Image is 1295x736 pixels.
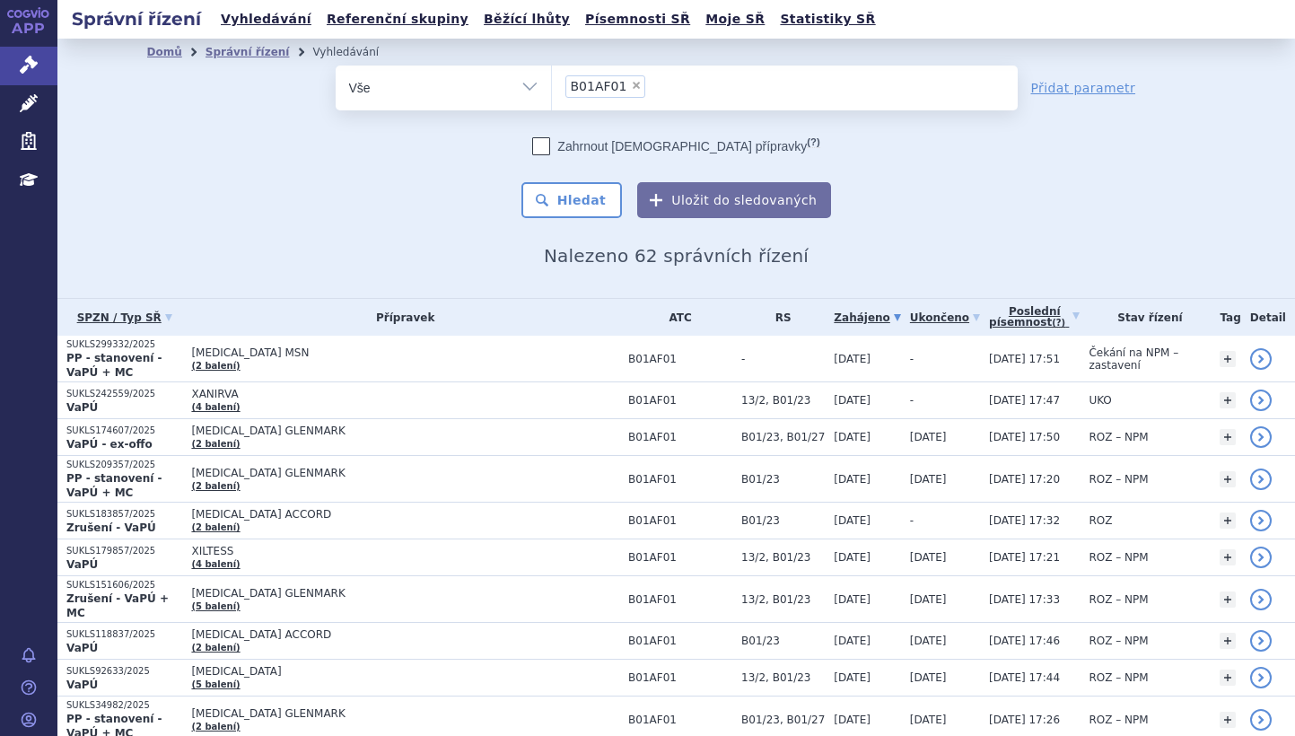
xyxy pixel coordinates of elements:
[1250,630,1272,652] a: detail
[834,394,871,407] span: [DATE]
[628,551,732,564] span: B01AF01
[66,545,182,557] p: SUKLS179857/2025
[1220,670,1236,686] a: +
[1089,346,1178,372] span: Čekání na NPM – zastavení
[834,305,900,330] a: Zahájeno
[191,722,240,732] a: (2 balení)
[741,514,825,527] span: B01/23
[66,305,182,330] a: SPZN / Typ SŘ
[989,353,1060,365] span: [DATE] 17:51
[910,305,980,330] a: Ukončeno
[1250,510,1272,531] a: detail
[834,671,871,684] span: [DATE]
[834,431,871,443] span: [DATE]
[1250,390,1272,411] a: detail
[910,714,947,726] span: [DATE]
[191,439,240,449] a: (2 balení)
[989,394,1060,407] span: [DATE] 17:47
[834,551,871,564] span: [DATE]
[619,299,732,336] th: ATC
[741,714,825,726] span: B01/23, B01/27
[191,481,240,491] a: (2 balení)
[1089,551,1148,564] span: ROZ – NPM
[1031,79,1136,97] a: Přidat parametr
[989,514,1060,527] span: [DATE] 17:32
[191,388,619,400] span: XANIRVA
[532,137,819,155] label: Zahrnout [DEMOGRAPHIC_DATA] přípravky
[191,522,240,532] a: (2 balení)
[628,635,732,647] span: B01AF01
[651,74,661,97] input: B01AF01
[1250,589,1272,610] a: detail
[66,592,169,619] strong: Zrušení - VaPÚ + MC
[191,545,619,557] span: XILTESS
[741,431,825,443] span: B01/23, B01/27
[631,80,642,91] span: ×
[66,401,98,414] strong: VaPÚ
[1089,431,1148,443] span: ROZ – NPM
[544,245,809,267] span: Nalezeno 62 správních řízení
[910,394,914,407] span: -
[66,425,182,437] p: SUKLS174607/2025
[741,473,825,486] span: B01/23
[989,593,1060,606] span: [DATE] 17:33
[1220,513,1236,529] a: +
[1211,299,1240,336] th: Tag
[989,473,1060,486] span: [DATE] 17:20
[834,473,871,486] span: [DATE]
[834,593,871,606] span: [DATE]
[1089,714,1148,726] span: ROZ – NPM
[989,671,1060,684] span: [DATE] 17:44
[571,80,627,92] span: B01AF01
[1080,299,1211,336] th: Stav řízení
[910,593,947,606] span: [DATE]
[989,551,1060,564] span: [DATE] 17:21
[732,299,825,336] th: RS
[206,46,290,58] a: Správní řízení
[741,394,825,407] span: 13/2, B01/23
[1089,394,1111,407] span: UKO
[1220,591,1236,608] a: +
[191,707,619,720] span: [MEDICAL_DATA] GLENMARK
[1089,473,1148,486] span: ROZ – NPM
[807,136,819,148] abbr: (?)
[1220,633,1236,649] a: +
[66,472,162,499] strong: PP - stanovení - VaPÚ + MC
[989,714,1060,726] span: [DATE] 17:26
[741,593,825,606] span: 13/2, B01/23
[628,593,732,606] span: B01AF01
[1089,635,1148,647] span: ROZ – NPM
[66,438,153,451] strong: VaPÚ - ex-offo
[741,671,825,684] span: 13/2, B01/23
[1250,667,1272,688] a: detail
[66,579,182,591] p: SUKLS151606/2025
[628,353,732,365] span: B01AF01
[191,665,619,678] span: [MEDICAL_DATA]
[191,679,240,689] a: (5 balení)
[312,39,402,66] li: Vyhledávání
[66,628,182,641] p: SUKLS118837/2025
[834,635,871,647] span: [DATE]
[628,714,732,726] span: B01AF01
[1089,593,1148,606] span: ROZ – NPM
[1089,514,1112,527] span: ROZ
[910,635,947,647] span: [DATE]
[66,665,182,678] p: SUKLS92633/2025
[989,635,1060,647] span: [DATE] 17:46
[910,551,947,564] span: [DATE]
[191,361,240,371] a: (2 balení)
[1220,471,1236,487] a: +
[1220,549,1236,565] a: +
[191,508,619,521] span: [MEDICAL_DATA] ACCORD
[66,521,156,534] strong: Zrušení - VaPÚ
[66,352,162,379] strong: PP - stanovení - VaPÚ + MC
[1089,671,1148,684] span: ROZ – NPM
[57,6,215,31] h2: Správní řízení
[66,388,182,400] p: SUKLS242559/2025
[774,7,880,31] a: Statistiky SŘ
[191,643,240,653] a: (2 balení)
[1220,351,1236,367] a: +
[191,425,619,437] span: [MEDICAL_DATA] GLENMARK
[910,431,947,443] span: [DATE]
[215,7,317,31] a: Vyhledávání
